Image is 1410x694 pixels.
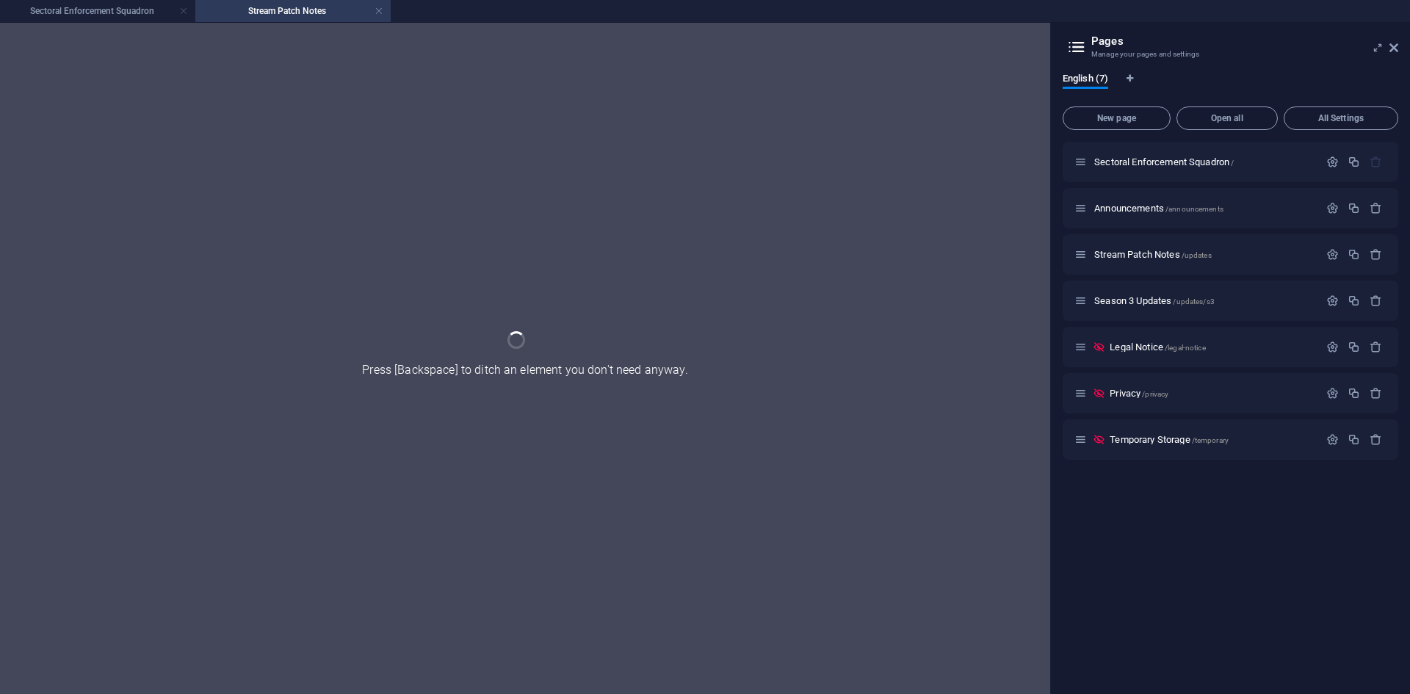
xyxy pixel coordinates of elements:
[1231,159,1234,167] span: /
[1348,294,1360,307] div: Duplicate
[1370,341,1382,353] div: Remove
[1183,114,1271,123] span: Open all
[1090,250,1319,259] div: Stream Patch Notes/updates
[1063,73,1398,101] div: Language Tabs
[1370,433,1382,446] div: Remove
[1176,106,1278,130] button: Open all
[1105,342,1319,352] div: Legal Notice/legal-notice
[1091,35,1398,48] h2: Pages
[1348,156,1360,168] div: Duplicate
[1348,248,1360,261] div: Duplicate
[1090,296,1319,306] div: Season 3 Updates/updates/s3
[1326,202,1339,214] div: Settings
[1090,157,1319,167] div: Sectoral Enforcement Squadron/
[1173,297,1215,306] span: /updates/s3
[1105,435,1319,444] div: Temporary Storage/temporary
[1110,388,1168,399] span: Click to open page
[1370,156,1382,168] div: The startpage cannot be deleted
[1284,106,1398,130] button: All Settings
[1192,436,1229,444] span: /temporary
[1142,390,1168,398] span: /privacy
[1370,387,1382,400] div: Remove
[1063,70,1108,90] span: English (7)
[1348,387,1360,400] div: Duplicate
[1091,48,1369,61] h3: Manage your pages and settings
[1370,248,1382,261] div: Remove
[1105,388,1319,398] div: Privacy/privacy
[1069,114,1164,123] span: New page
[1094,295,1215,306] span: Click to open page
[1165,205,1223,213] span: /announcements
[1348,341,1360,353] div: Duplicate
[1090,203,1319,213] div: Announcements/announcements
[1370,202,1382,214] div: Remove
[1110,341,1205,353] span: Click to open page
[1326,341,1339,353] div: Settings
[1326,387,1339,400] div: Settings
[1110,434,1229,445] span: Click to open page
[1165,344,1206,352] span: /legal-notice
[1370,294,1382,307] div: Remove
[1094,249,1212,260] span: Click to open page
[1182,251,1212,259] span: /updates
[1326,248,1339,261] div: Settings
[1063,106,1171,130] button: New page
[1094,156,1234,167] span: Click to open page
[1348,202,1360,214] div: Duplicate
[1094,203,1223,214] span: Click to open page
[1326,156,1339,168] div: Settings
[1290,114,1392,123] span: All Settings
[195,3,391,19] h4: Stream Patch Notes
[1326,294,1339,307] div: Settings
[1326,433,1339,446] div: Settings
[1348,433,1360,446] div: Duplicate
